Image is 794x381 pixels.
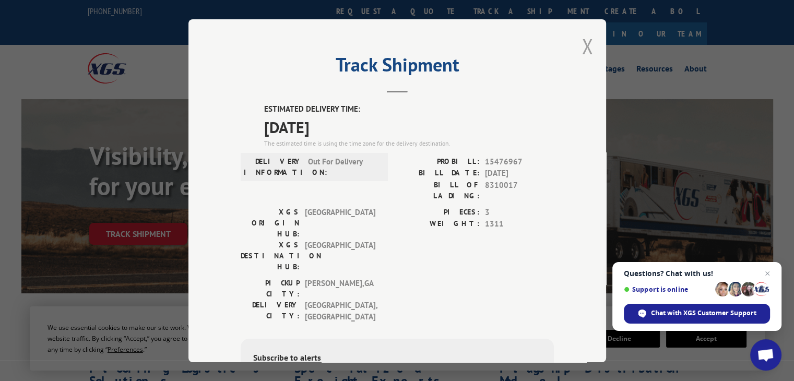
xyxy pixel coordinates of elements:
[264,103,554,115] label: ESTIMATED DELIVERY TIME:
[624,285,712,293] span: Support is online
[241,206,300,239] label: XGS ORIGIN HUB:
[582,32,593,60] button: Close modal
[485,156,554,168] span: 15476967
[485,206,554,218] span: 3
[305,239,375,272] span: [GEOGRAPHIC_DATA]
[397,179,480,201] label: BILL OF LADING:
[397,206,480,218] label: PIECES:
[264,115,554,138] span: [DATE]
[397,156,480,168] label: PROBILL:
[651,308,756,318] span: Chat with XGS Customer Support
[397,168,480,180] label: BILL DATE:
[241,277,300,299] label: PICKUP CITY:
[308,156,378,177] span: Out For Delivery
[241,239,300,272] label: XGS DESTINATION HUB:
[253,351,541,366] div: Subscribe to alerts
[241,57,554,77] h2: Track Shipment
[244,156,303,177] label: DELIVERY INFORMATION:
[624,304,770,324] div: Chat with XGS Customer Support
[264,138,554,148] div: The estimated time is using the time zone for the delivery destination.
[750,339,781,371] div: Open chat
[624,269,770,278] span: Questions? Chat with us!
[305,206,375,239] span: [GEOGRAPHIC_DATA]
[305,277,375,299] span: [PERSON_NAME] , GA
[485,218,554,230] span: 1311
[485,168,554,180] span: [DATE]
[397,218,480,230] label: WEIGHT:
[305,299,375,323] span: [GEOGRAPHIC_DATA] , [GEOGRAPHIC_DATA]
[761,267,774,280] span: Close chat
[241,299,300,323] label: DELIVERY CITY:
[485,179,554,201] span: 8310017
